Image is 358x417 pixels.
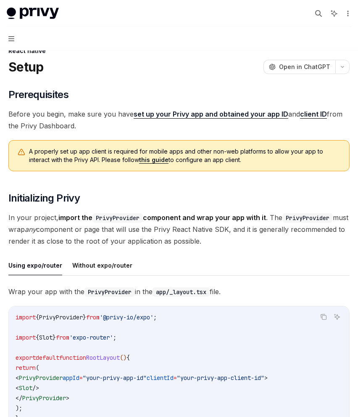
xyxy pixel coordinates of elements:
[174,374,177,382] span: =
[19,384,32,392] span: Slot
[83,313,86,321] span: }
[16,404,22,412] span: );
[16,384,19,392] span: <
[25,225,36,234] em: any
[19,374,63,382] span: PrivyProvider
[32,384,39,392] span: />
[29,147,341,164] span: A properly set up app client is required for mobile apps and other non-web platforms to allow you...
[113,334,116,341] span: ;
[8,212,350,247] span: In your project, . The must wrap component or page that will use the Privy React Native SDK, and ...
[83,374,147,382] span: "your-privy-app-id"
[72,255,132,275] button: Without expo/router
[16,394,22,402] span: </
[79,374,83,382] span: =
[16,334,36,341] span: import
[120,354,126,361] span: ()
[100,313,153,321] span: '@privy-io/expo'
[56,334,69,341] span: from
[16,364,36,372] span: return
[139,156,168,164] a: this guide
[66,394,69,402] span: >
[8,47,350,55] div: React native
[16,374,19,382] span: <
[58,213,266,222] strong: import the component and wrap your app with it
[8,88,68,101] span: Prerequisites
[279,63,330,71] span: Open in ChatGPT
[134,110,288,119] a: set up your Privy app and obtained your app ID
[39,334,53,341] span: Slot
[92,213,143,223] code: PrivyProvider
[36,313,39,321] span: {
[39,313,83,321] span: PrivyProvider
[318,311,329,322] button: Copy the contents from the code block
[8,191,80,205] span: Initializing Privy
[36,354,59,361] span: default
[16,313,36,321] span: import
[147,374,174,382] span: clientId
[69,334,113,341] span: 'expo-router'
[153,287,210,297] code: app/_layout.tsx
[8,286,350,297] span: Wrap your app with the in the file.
[263,60,335,74] button: Open in ChatGPT
[332,311,342,322] button: Ask AI
[282,213,333,223] code: PrivyProvider
[86,313,100,321] span: from
[343,8,351,19] button: More actions
[59,354,86,361] span: function
[264,374,268,382] span: >
[8,59,43,74] h1: Setup
[177,374,264,382] span: "your-privy-app-client-id"
[153,313,157,321] span: ;
[36,364,39,372] span: (
[17,148,26,157] svg: Warning
[8,255,62,275] button: Using expo/router
[7,8,59,19] img: light logo
[84,287,135,297] code: PrivyProvider
[63,374,79,382] span: appId
[16,354,36,361] span: export
[300,110,327,119] a: client ID
[86,354,120,361] span: RootLayout
[126,354,130,361] span: {
[53,334,56,341] span: }
[22,394,66,402] span: PrivyProvider
[36,334,39,341] span: {
[8,108,350,132] span: Before you begin, make sure you have and from the Privy Dashboard.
